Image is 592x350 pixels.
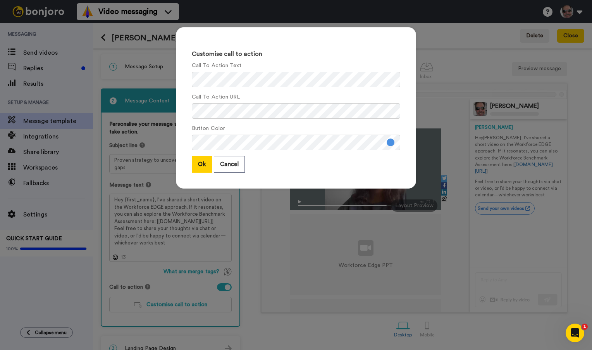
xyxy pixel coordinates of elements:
iframe: Intercom live chat [566,324,584,342]
span: 1 [582,324,588,330]
label: Call To Action Text [192,62,242,70]
h3: Customise call to action [192,51,400,58]
button: Ok [192,156,212,173]
label: Call To Action URL [192,93,240,101]
label: Button Color [192,125,225,133]
button: Cancel [214,156,245,173]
